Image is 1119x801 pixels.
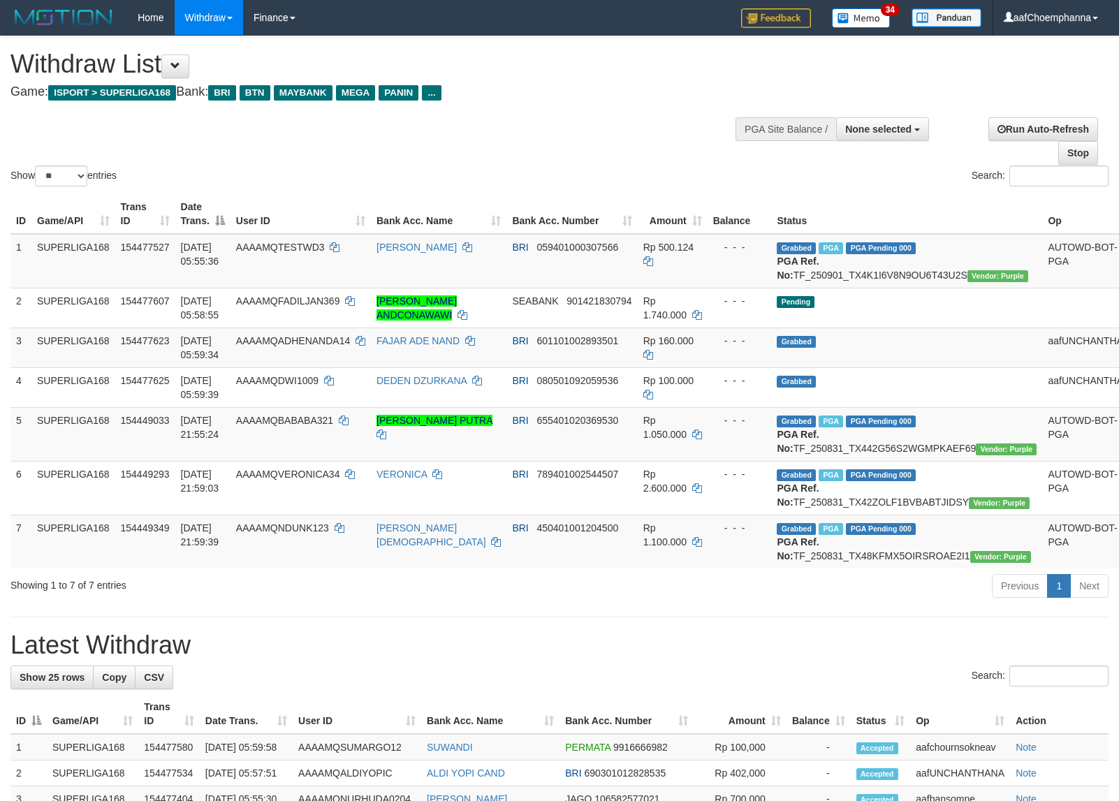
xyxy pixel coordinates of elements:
span: Copy 690301012828535 to clipboard [584,767,666,779]
span: Marked by aafheankoy [819,416,843,427]
td: AAAAMQSUMARGO12 [293,734,421,760]
span: 154449293 [121,469,170,480]
div: - - - [713,374,766,388]
img: Feedback.jpg [741,8,811,28]
a: Run Auto-Refresh [988,117,1098,141]
a: FAJAR ADE NAND [376,335,460,346]
div: - - - [713,240,766,254]
span: AAAAMQBABABA321 [236,415,333,426]
span: BRI [512,415,528,426]
td: 2 [10,760,47,786]
h1: Latest Withdraw [10,631,1109,659]
th: Date Trans.: activate to sort column ascending [200,694,293,734]
a: CSV [135,666,173,689]
th: Game/API: activate to sort column ascending [31,194,115,234]
span: PGA Pending [846,416,916,427]
span: [DATE] 21:55:24 [181,415,219,440]
span: Rp 2.600.000 [643,469,687,494]
div: - - - [713,413,766,427]
span: Rp 1.100.000 [643,522,687,548]
div: - - - [713,294,766,308]
a: [PERSON_NAME] [376,242,457,253]
span: AAAAMQVERONICA34 [236,469,340,480]
span: Rp 160.000 [643,335,694,346]
label: Show entries [10,166,117,186]
td: [DATE] 05:57:51 [200,760,293,786]
a: DEDEN DZURKANA [376,375,467,386]
span: None selected [845,124,912,135]
a: Previous [992,574,1048,598]
th: Op: activate to sort column ascending [910,694,1010,734]
td: 3 [10,328,31,367]
span: Rp 1.050.000 [643,415,687,440]
span: 154477607 [121,295,170,307]
th: User ID: activate to sort column ascending [231,194,371,234]
div: PGA Site Balance / [736,117,836,141]
span: Vendor URL: https://trx4.1velocity.biz [970,551,1031,563]
th: Bank Acc. Number: activate to sort column ascending [559,694,694,734]
span: Rp 500.124 [643,242,694,253]
th: Amount: activate to sort column ascending [694,694,787,734]
span: [DATE] 21:59:39 [181,522,219,548]
td: 154477580 [138,734,200,760]
td: TF_250831_TX442G56S2WGMPKAEF69 [771,407,1042,461]
span: Pending [777,296,814,308]
div: Showing 1 to 7 of 7 entries [10,573,456,592]
span: MEGA [336,85,376,101]
span: MAYBANK [274,85,332,101]
a: SUWANDI [427,742,473,753]
span: BRI [208,85,235,101]
span: Vendor URL: https://trx4.1velocity.biz [976,443,1037,455]
span: [DATE] 05:59:34 [181,335,219,360]
span: BTN [240,85,270,101]
span: Grabbed [777,376,816,388]
td: aafchournsokneav [910,734,1010,760]
td: 1 [10,734,47,760]
th: Balance [708,194,772,234]
span: Copy 080501092059536 to clipboard [536,375,618,386]
img: MOTION_logo.png [10,7,117,28]
span: AAAAMQADHENANDA14 [236,335,350,346]
td: SUPERLIGA168 [31,234,115,288]
span: Accepted [856,742,898,754]
span: [DATE] 05:58:55 [181,295,219,321]
td: 7 [10,515,31,568]
a: ALDI YOPI CAND [427,767,505,779]
a: Next [1070,574,1109,598]
a: Note [1016,742,1037,753]
img: Button%20Memo.svg [832,8,891,28]
td: TF_250831_TX48KFMX5OIRSROAE2I1 [771,515,1042,568]
td: 154477534 [138,760,200,786]
td: Rp 402,000 [694,760,787,786]
th: ID: activate to sort column descending [10,694,47,734]
span: PANIN [379,85,418,101]
span: Vendor URL: https://trx4.1velocity.biz [967,270,1028,282]
span: Copy [102,672,126,683]
th: User ID: activate to sort column ascending [293,694,421,734]
td: 5 [10,407,31,461]
th: Bank Acc. Name: activate to sort column ascending [421,694,559,734]
span: AAAAMQTESTWD3 [236,242,325,253]
input: Search: [1009,666,1109,686]
td: Rp 100,000 [694,734,787,760]
span: ... [422,85,441,101]
a: Copy [93,666,136,689]
span: CSV [144,672,164,683]
td: 4 [10,367,31,407]
a: Stop [1058,141,1098,165]
span: PGA Pending [846,469,916,481]
span: AAAAMQDWI1009 [236,375,319,386]
span: Copy 601101002893501 to clipboard [536,335,618,346]
div: - - - [713,467,766,481]
td: SUPERLIGA168 [31,461,115,515]
h1: Withdraw List [10,50,732,78]
span: Copy 9916666982 to clipboard [613,742,668,753]
span: BRI [512,469,528,480]
span: BRI [512,242,528,253]
span: [DATE] 21:59:03 [181,469,219,494]
span: 154477625 [121,375,170,386]
a: Show 25 rows [10,666,94,689]
span: Copy 059401000307566 to clipboard [536,242,618,253]
td: AAAAMQALDIYOPIC [293,760,421,786]
span: ISPORT > SUPERLIGA168 [48,85,176,101]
